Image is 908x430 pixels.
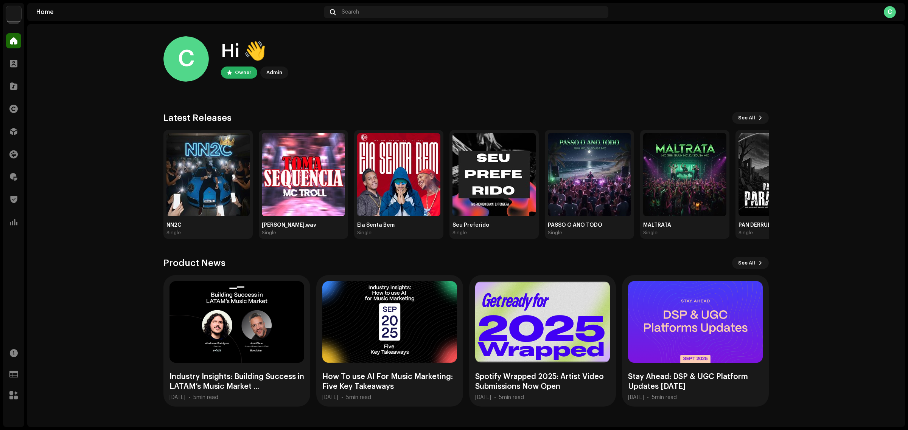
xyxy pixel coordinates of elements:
div: • [341,394,343,401]
div: Single [262,230,276,236]
div: 5 [652,394,677,401]
div: Single [452,230,467,236]
h3: Latest Releases [163,112,232,124]
div: 5 [499,394,524,401]
div: Single [739,230,753,236]
img: 53111c45-e69d-4a24-81bf-e14a467c0aaf [452,133,536,216]
div: Seu Preferido [452,222,536,228]
div: [DATE] [628,394,644,401]
div: • [494,394,496,401]
div: C [884,6,896,18]
div: Hi 👋 [221,39,288,63]
div: Admin [266,68,282,77]
div: Owner [235,68,251,77]
div: Spotify Wrapped 2025: Artist Video Submissions Now Open [475,372,610,391]
img: 9c922a72-4201-47cd-abd4-dbd57818af7f [357,133,440,216]
img: 876c1437-3b7a-442c-9ce9-3312c40b7f39 [739,133,822,216]
div: Single [166,230,181,236]
img: 730b9dfe-18b5-4111-b483-f30b0c182d82 [6,6,21,21]
div: Single [357,230,372,236]
div: [PERSON_NAME].wav [262,222,345,228]
img: e7755eda-1daa-4b25-8062-98e10d422b3f [166,133,250,216]
div: 5 [346,394,371,401]
div: Single [548,230,562,236]
img: 4fb16167-5aaf-4ecd-b0e2-a537b31d8518 [643,133,726,216]
div: 5 [193,394,218,401]
div: MALTRATA [643,222,726,228]
div: PAN DERRUBA PARAISOPOLIS [739,222,822,228]
span: See All [738,110,755,125]
div: Home [36,9,321,15]
button: See All [732,257,769,269]
div: Single [643,230,658,236]
div: [DATE] [322,394,338,401]
div: • [188,394,190,401]
button: See All [732,112,769,124]
span: See All [738,255,755,271]
div: • [647,394,649,401]
div: Industry Insights: Building Success in LATAM’s Music Market ... [169,372,304,391]
span: Search [342,9,359,15]
img: b1ecda75-c715-4198-af8b-86cb7de1a77b [262,133,345,216]
div: PASSO O ANO TODO [548,222,631,228]
div: How To use AI For Music Marketing: Five Key Takeaways [322,372,457,391]
div: [DATE] [475,394,491,401]
h3: Product News [163,257,225,269]
span: min read [349,395,371,400]
div: C [163,36,209,82]
span: min read [655,395,677,400]
div: Stay Ahead: DSP & UGC Platform Updates [DATE] [628,372,763,391]
img: 391e44dd-75d6-4c7b-b2cf-6112fdfe070b [548,133,631,216]
div: Ela Senta Bem [357,222,440,228]
div: [DATE] [169,394,185,401]
div: NN2C [166,222,250,228]
span: min read [502,395,524,400]
span: min read [196,395,218,400]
